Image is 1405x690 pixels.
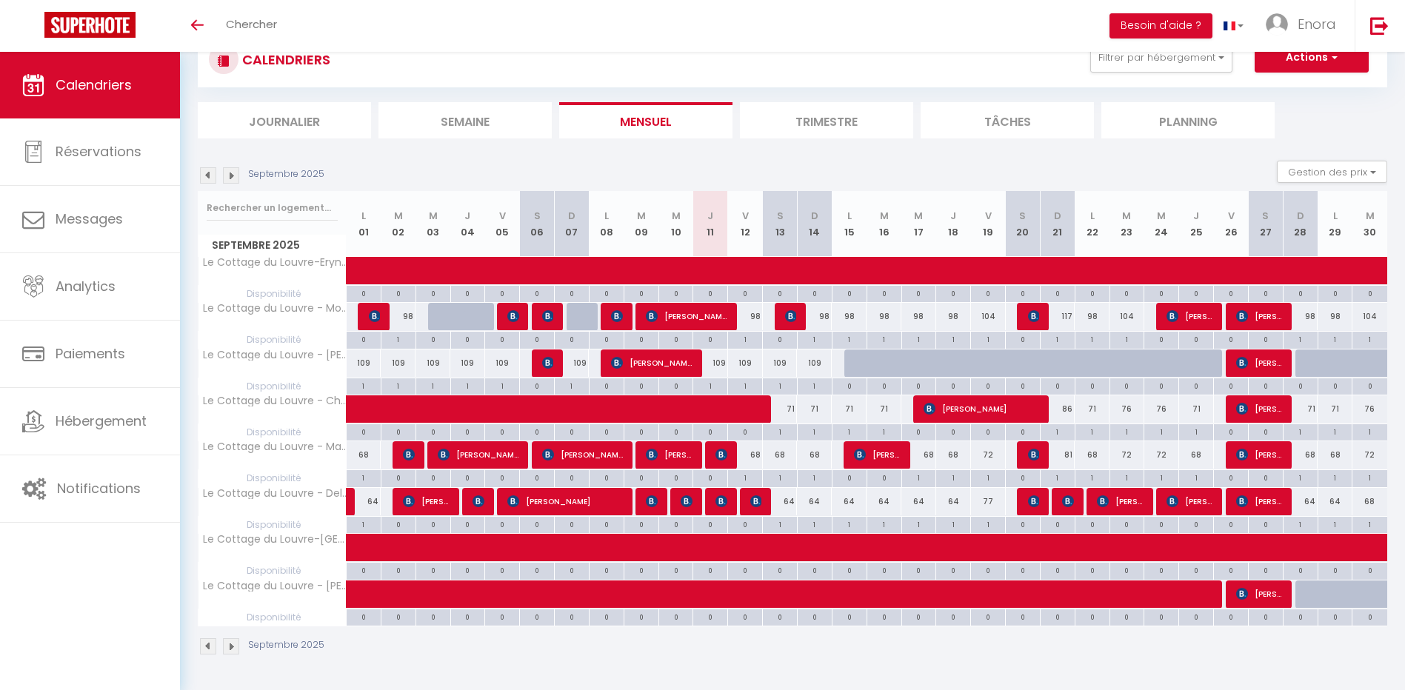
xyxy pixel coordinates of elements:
[555,378,589,392] div: 1
[936,332,970,346] div: 1
[451,286,485,300] div: 0
[1109,191,1144,257] th: 23
[637,209,646,223] abbr: M
[1352,191,1387,257] th: 30
[1062,487,1074,515] span: [PERSON_NAME]
[1228,209,1235,223] abbr: V
[902,424,936,438] div: 0
[798,424,832,438] div: 1
[936,441,971,469] div: 68
[1144,395,1179,423] div: 76
[728,286,762,300] div: 0
[1193,209,1199,223] abbr: J
[507,302,519,330] span: [PERSON_NAME]
[555,332,589,346] div: 0
[1214,424,1248,438] div: 0
[590,286,624,300] div: 0
[763,332,797,346] div: 0
[1352,395,1387,423] div: 76
[728,378,762,392] div: 1
[590,378,624,392] div: 0
[1028,302,1040,330] span: [PERSON_NAME]
[832,303,867,330] div: 98
[201,303,349,314] span: Le Cottage du Louvre - Monet ([MEDICAL_DATA]) - 2ème étage
[1236,302,1283,330] span: [PERSON_NAME]
[971,303,1006,330] div: 104
[1366,209,1375,223] abbr: M
[763,395,798,423] div: 71
[347,424,381,438] div: 0
[534,209,541,223] abbr: S
[1318,332,1352,346] div: 1
[1179,191,1214,257] th: 25
[499,209,506,223] abbr: V
[1041,424,1075,438] div: 1
[1352,332,1387,346] div: 1
[1249,378,1283,392] div: 0
[902,378,936,392] div: 0
[207,195,338,221] input: Rechercher un logement...
[44,12,136,38] img: Super Booking
[728,303,763,330] div: 98
[1110,424,1144,438] div: 1
[832,424,867,438] div: 1
[238,43,330,76] h3: CALENDRIERS
[1075,303,1109,330] div: 98
[1041,378,1075,392] div: 0
[797,349,832,377] div: 109
[429,209,438,223] abbr: M
[971,441,1006,469] div: 72
[659,378,693,392] div: 0
[832,378,867,392] div: 0
[56,76,132,94] span: Calendriers
[1006,191,1041,257] th: 20
[921,102,1094,138] li: Tâches
[1352,424,1387,438] div: 1
[520,191,555,257] th: 06
[936,286,970,300] div: 0
[416,424,450,438] div: 0
[1179,395,1214,423] div: 71
[1248,191,1283,257] th: 27
[378,102,552,138] li: Semaine
[902,332,936,346] div: 1
[1110,332,1144,346] div: 1
[1041,332,1075,346] div: 1
[1179,332,1213,346] div: 0
[57,479,141,498] span: Notifications
[520,332,554,346] div: 0
[381,332,416,346] div: 1
[403,441,415,469] span: Ine Orbons
[485,378,519,392] div: 1
[198,102,371,138] li: Journalier
[464,209,470,223] abbr: J
[1109,303,1144,330] div: 104
[604,209,609,223] abbr: L
[381,286,416,300] div: 0
[1318,395,1352,423] div: 71
[797,191,832,257] th: 14
[1075,395,1109,423] div: 71
[811,209,818,223] abbr: D
[347,349,381,377] div: 109
[381,349,416,377] div: 109
[416,191,450,257] th: 03
[971,332,1005,346] div: 1
[1109,13,1212,38] button: Besoin d'aide ?
[950,209,956,223] abbr: J
[798,378,832,392] div: 1
[201,349,349,361] span: Le Cottage du Louvre - [PERSON_NAME] ([MEDICAL_DATA]) - Netflix 4K
[555,286,589,300] div: 0
[520,286,554,300] div: 0
[971,191,1006,257] th: 19
[832,395,867,423] div: 71
[832,286,867,300] div: 0
[763,441,798,469] div: 68
[347,488,354,516] a: [PERSON_NAME]
[1101,102,1275,138] li: Planning
[659,424,693,438] div: 0
[659,332,693,346] div: 0
[198,286,346,302] span: Disponibilité
[1075,441,1109,469] div: 68
[361,209,366,223] abbr: L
